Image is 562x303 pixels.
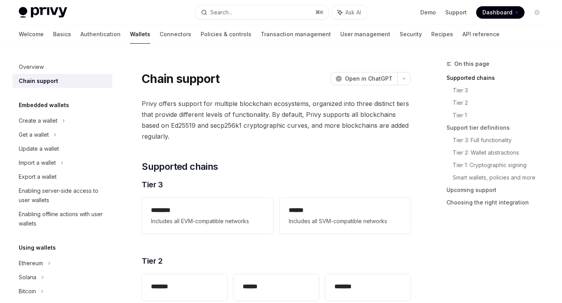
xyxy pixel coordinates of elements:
[340,25,390,44] a: User management
[453,146,550,159] a: Tier 2: Wallet abstractions
[446,122,550,134] a: Support tier definitions
[446,72,550,84] a: Supported chains
[453,84,550,97] a: Tier 3
[315,9,324,16] span: ⌘ K
[142,255,162,266] span: Tier 2
[19,158,56,167] div: Import a wallet
[201,25,251,44] a: Policies & controls
[400,25,422,44] a: Security
[210,8,232,17] div: Search...
[345,9,361,16] span: Ask AI
[453,97,550,109] a: Tier 2
[53,25,71,44] a: Basics
[19,287,36,296] div: Bitcoin
[19,62,44,72] div: Overview
[12,142,112,156] a: Update a wallet
[454,59,489,69] span: On this page
[332,5,366,19] button: Ask AI
[345,75,393,83] span: Open in ChatGPT
[289,217,401,226] span: Includes all SVM-compatible networks
[19,273,36,282] div: Solana
[19,259,43,268] div: Ethereum
[453,109,550,122] a: Tier 1
[19,130,49,139] div: Get a wallet
[19,76,58,86] div: Chain support
[130,25,150,44] a: Wallets
[482,9,512,16] span: Dashboard
[453,159,550,171] a: Tier 1: Cryptographic signing
[142,198,273,234] a: **** ***Includes all EVM-compatible networks
[80,25,121,44] a: Authentication
[12,74,112,88] a: Chain support
[142,179,163,190] span: Tier 3
[142,160,218,173] span: Supported chains
[531,6,543,19] button: Toggle dark mode
[261,25,331,44] a: Transaction management
[420,9,436,16] a: Demo
[142,98,411,142] span: Privy offers support for multiple blockchain ecosystems, organized into three distinct tiers that...
[19,144,59,153] div: Update a wallet
[431,25,453,44] a: Recipes
[476,6,525,19] a: Dashboard
[331,72,397,85] button: Open in ChatGPT
[453,171,550,184] a: Smart wallets, policies and more
[279,198,411,234] a: **** *Includes all SVM-compatible networks
[151,217,263,226] span: Includes all EVM-compatible networks
[19,116,57,125] div: Create a wallet
[12,60,112,74] a: Overview
[12,170,112,184] a: Export a wallet
[19,210,108,228] div: Enabling offline actions with user wallets
[453,134,550,146] a: Tier 3: Full functionality
[19,7,67,18] img: light logo
[19,243,56,252] h5: Using wallets
[160,25,191,44] a: Connectors
[12,184,112,207] a: Enabling server-side access to user wallets
[196,5,328,19] button: Search...⌘K
[445,9,467,16] a: Support
[142,72,219,86] h1: Chain support
[19,172,57,181] div: Export a wallet
[12,207,112,231] a: Enabling offline actions with user wallets
[19,186,108,205] div: Enabling server-side access to user wallets
[446,184,550,196] a: Upcoming support
[462,25,500,44] a: API reference
[19,25,44,44] a: Welcome
[446,196,550,209] a: Choosing the right integration
[19,100,69,110] h5: Embedded wallets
